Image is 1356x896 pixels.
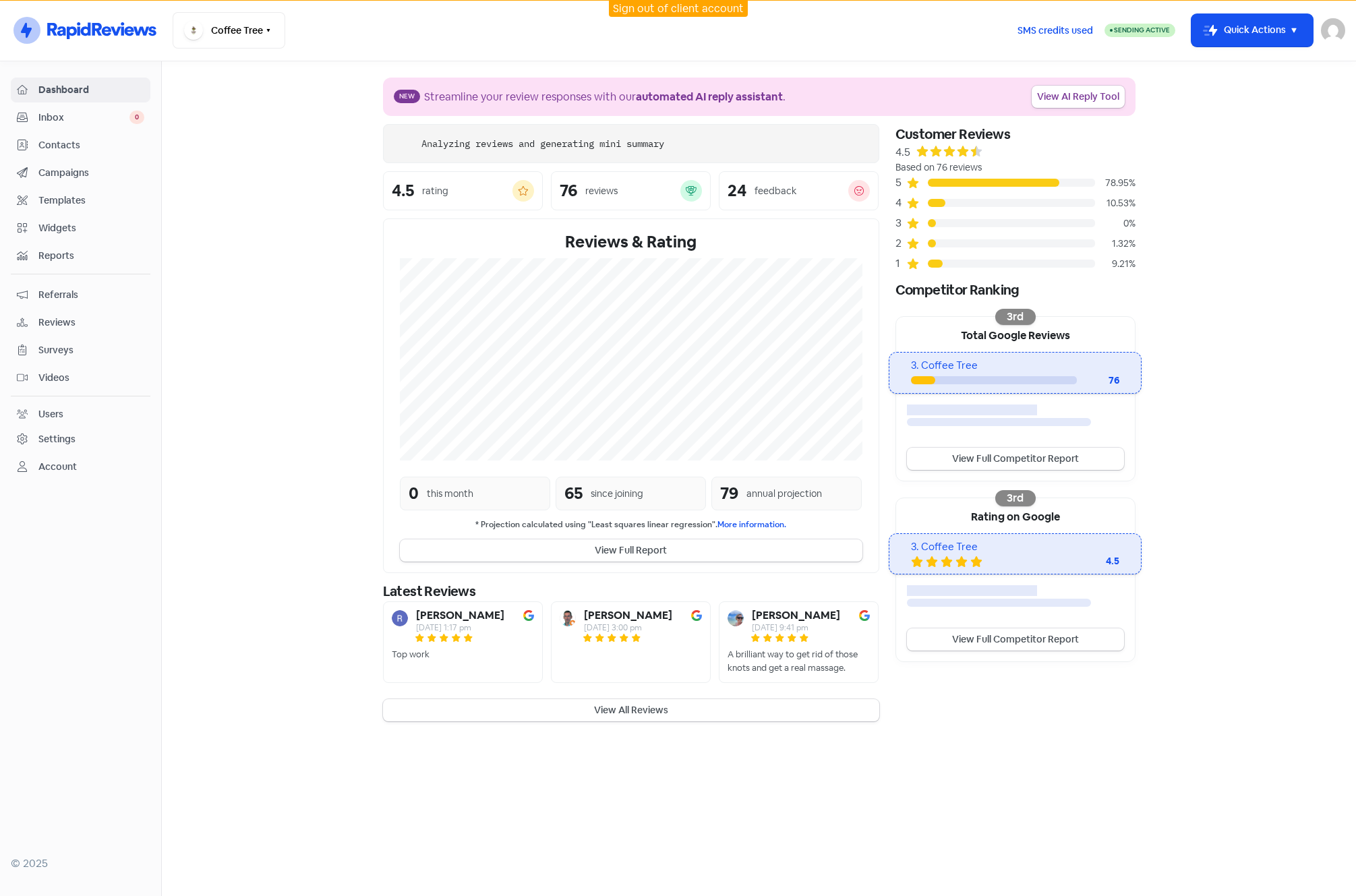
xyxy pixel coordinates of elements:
[895,175,906,191] div: 5
[584,624,672,632] div: [DATE] 3:00 pm
[38,111,129,125] span: Inbox
[1095,216,1136,231] div: 0%
[895,160,1136,175] div: Based on 76 reviews
[1095,176,1136,190] div: 78.95%
[1321,18,1345,42] img: User
[383,171,543,210] a: 4.5rating
[1095,237,1136,251] div: 1.32%
[11,243,150,268] a: Reports
[728,648,870,674] div: A brilliant way to get rid of those knots and get a real massage.
[400,230,862,254] div: Reviews & Rating
[523,610,534,621] img: Image
[38,221,144,235] span: Widgets
[424,89,786,105] div: Streamline your review responses with our .
[394,90,420,103] span: New
[895,195,906,211] div: 4
[11,402,150,427] a: Users
[591,487,643,501] div: since joining
[691,610,702,621] img: Image
[129,111,144,124] span: 0
[38,316,144,330] span: Reviews
[995,490,1036,506] div: 3rd
[38,343,144,357] span: Surveys
[11,365,150,390] a: Videos
[564,481,583,506] div: 65
[560,610,576,626] img: Avatar
[38,138,144,152] span: Contacts
[38,432,76,446] div: Settings
[995,309,1036,325] div: 3rd
[1006,22,1104,36] a: SMS credits used
[392,183,414,199] div: 4.5
[907,448,1124,470] a: View Full Competitor Report
[392,610,408,626] img: Avatar
[746,487,822,501] div: annual projection
[585,184,618,198] div: reviews
[859,610,870,621] img: Image
[752,610,840,621] b: [PERSON_NAME]
[416,624,504,632] div: [DATE] 1:17 pm
[409,481,419,506] div: 0
[911,358,1119,374] div: 3. Coffee Tree
[11,78,150,102] a: Dashboard
[11,216,150,241] a: Widgets
[1095,257,1136,271] div: 9.21%
[383,699,879,721] button: View All Reviews
[11,133,150,158] a: Contacts
[11,310,150,335] a: Reviews
[728,610,744,626] img: Avatar
[752,624,840,632] div: [DATE] 9:41 pm
[38,371,144,385] span: Videos
[11,856,150,872] div: © 2025
[613,1,744,16] a: Sign out of client account
[896,317,1135,352] div: Total Google Reviews
[392,648,430,661] div: Top work
[38,166,144,180] span: Campaigns
[38,288,144,302] span: Referrals
[911,539,1119,555] div: 3. Coffee Tree
[11,338,150,363] a: Surveys
[38,407,63,421] div: Users
[427,487,473,501] div: this month
[636,90,783,104] b: automated AI reply assistant
[895,235,906,251] div: 2
[38,83,144,97] span: Dashboard
[560,183,577,199] div: 76
[400,518,862,531] small: * Projection calculated using "Least squares linear regression".
[38,193,144,208] span: Templates
[895,256,906,272] div: 1
[907,628,1124,651] a: View Full Competitor Report
[416,610,504,621] b: [PERSON_NAME]
[173,12,285,49] button: Coffee Tree
[895,215,906,231] div: 3
[755,184,796,198] div: feedback
[1018,24,1093,38] span: SMS credits used
[11,105,150,130] a: Inbox 0
[720,481,738,506] div: 79
[1191,14,1313,47] button: Quick Actions
[11,282,150,307] a: Referrals
[11,160,150,185] a: Campaigns
[895,144,910,160] div: 4.5
[895,124,1136,144] div: Customer Reviews
[383,581,879,601] div: Latest Reviews
[1065,554,1119,568] div: 4.5
[896,498,1135,533] div: Rating on Google
[1104,22,1175,38] a: Sending Active
[11,188,150,213] a: Templates
[422,184,448,198] div: rating
[400,539,862,562] button: View Full Report
[1077,374,1120,388] div: 76
[895,280,1136,300] div: Competitor Ranking
[717,519,786,530] a: More information.
[11,454,150,479] a: Account
[421,137,664,151] div: Analyzing reviews and generating mini summary
[1114,26,1170,34] span: Sending Active
[1095,196,1136,210] div: 10.53%
[38,249,144,263] span: Reports
[584,610,672,621] b: [PERSON_NAME]
[38,460,77,474] div: Account
[551,171,711,210] a: 76reviews
[728,183,746,199] div: 24
[1032,86,1125,108] a: View AI Reply Tool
